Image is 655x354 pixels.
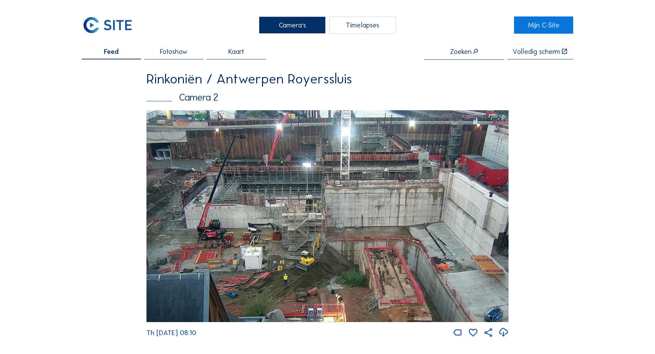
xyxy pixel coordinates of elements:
[146,92,509,102] div: Camera 2
[146,110,509,322] img: Image
[160,48,187,55] span: Fotoshow
[228,48,244,55] span: Kaart
[514,16,573,34] a: Mijn C-Site
[329,16,396,34] div: Timelapses
[82,16,133,34] img: C-SITE Logo
[146,72,509,86] div: Rinkoniën / Antwerpen Royerssluis
[82,16,141,34] a: C-SITE Logo
[513,48,560,55] div: Volledig scherm
[259,16,326,34] div: Camera's
[146,329,196,337] span: Th [DATE] 08:10
[104,48,119,55] span: Feed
